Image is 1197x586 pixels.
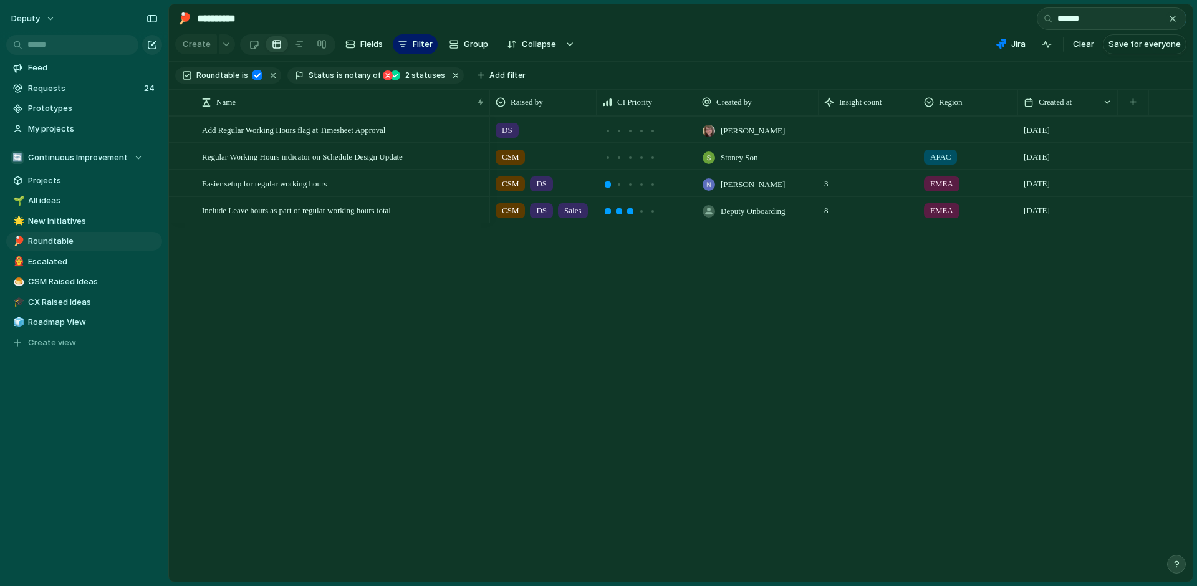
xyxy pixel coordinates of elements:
span: Easier setup for regular working hours [202,176,327,190]
span: Add Regular Working Hours flag at Timesheet Approval [202,122,385,137]
span: Roundtable [28,235,158,247]
span: Insight count [839,96,882,108]
button: Group [443,34,494,54]
span: 24 [144,82,157,95]
button: 🏓 [175,9,195,29]
span: Clear [1073,38,1094,50]
span: CI Priority [617,96,652,108]
span: Include Leave hours as part of regular working hours total [202,203,391,217]
span: CSM [502,151,519,163]
button: 🎓 [11,296,24,309]
span: CSM Raised Ideas [28,276,158,288]
span: Save for everyone [1108,38,1181,50]
span: Continuous Improvement [28,151,128,164]
span: Jira [1011,38,1026,50]
a: 🧊Roadmap View [6,313,162,332]
span: Feed [28,62,158,74]
span: EMEA [930,204,953,217]
a: 🌟New Initiatives [6,212,162,231]
span: [DATE] [1024,151,1050,163]
span: any of [357,70,381,81]
span: Add filter [489,70,526,81]
span: Deputy Onboarding [721,205,786,218]
span: DS [536,204,547,217]
div: 🌱 [13,194,22,208]
div: 🧊 [13,315,22,330]
button: 🍮 [11,276,24,288]
span: Raised by [511,96,543,108]
span: 2 [401,70,411,80]
a: Projects [6,171,162,190]
span: Projects [28,175,158,187]
span: Prototypes [28,102,158,115]
span: DS [536,178,547,190]
span: Stoney Son [721,151,758,164]
span: Created at [1039,96,1072,108]
span: [DATE] [1024,124,1050,137]
div: 🍮 [13,275,22,289]
span: CX Raised Ideas [28,296,158,309]
span: Roundtable [196,70,239,81]
a: 👨‍🚒Escalated [6,252,162,271]
button: Add filter [470,67,533,84]
span: APAC [930,151,951,163]
button: Collapse [499,34,562,54]
span: EMEA [930,178,953,190]
span: DS [502,124,512,137]
span: not [343,70,357,81]
span: Filter [413,38,433,50]
button: is [239,69,251,82]
span: CSM [502,178,519,190]
span: Sales [564,204,581,217]
span: All ideas [28,195,158,207]
span: [PERSON_NAME] [721,125,785,137]
span: Region [939,96,963,108]
span: statuses [401,70,445,81]
span: is [337,70,343,81]
div: 🏓 [178,10,191,27]
span: Fields [360,38,383,50]
button: Filter [393,34,438,54]
span: Roadmap View [28,316,158,329]
span: [PERSON_NAME] [721,178,785,191]
span: [DATE] [1024,178,1050,190]
button: isnotany of [334,69,383,82]
span: is [242,70,248,81]
button: 2 statuses [382,69,448,82]
a: Feed [6,59,162,77]
button: Create view [6,334,162,352]
a: Requests24 [6,79,162,98]
span: Create view [28,337,76,349]
div: 🏓 [13,234,22,249]
div: 🔄 [11,151,24,164]
button: Fields [340,34,388,54]
span: Escalated [28,256,158,268]
a: Prototypes [6,99,162,118]
span: CSM [502,204,519,217]
span: 3 [819,171,834,190]
span: Group [464,38,488,50]
span: New Initiatives [28,215,158,228]
a: 🏓Roundtable [6,232,162,251]
a: 🎓CX Raised Ideas [6,293,162,312]
span: [DATE] [1024,204,1050,217]
button: Save for everyone [1103,34,1186,54]
button: Jira [991,35,1031,54]
button: 🌟 [11,215,24,228]
span: Status [309,70,334,81]
button: 🌱 [11,195,24,207]
span: Regular Working Hours indicator on Schedule Design Update [202,149,403,163]
span: Created by [716,96,752,108]
div: 🌟 [13,214,22,228]
a: 🌱All ideas [6,191,162,210]
button: 👨‍🚒 [11,256,24,268]
div: 🎓 [13,295,22,309]
a: My projects [6,120,162,138]
button: 🏓 [11,235,24,247]
button: 🧊 [11,316,24,329]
